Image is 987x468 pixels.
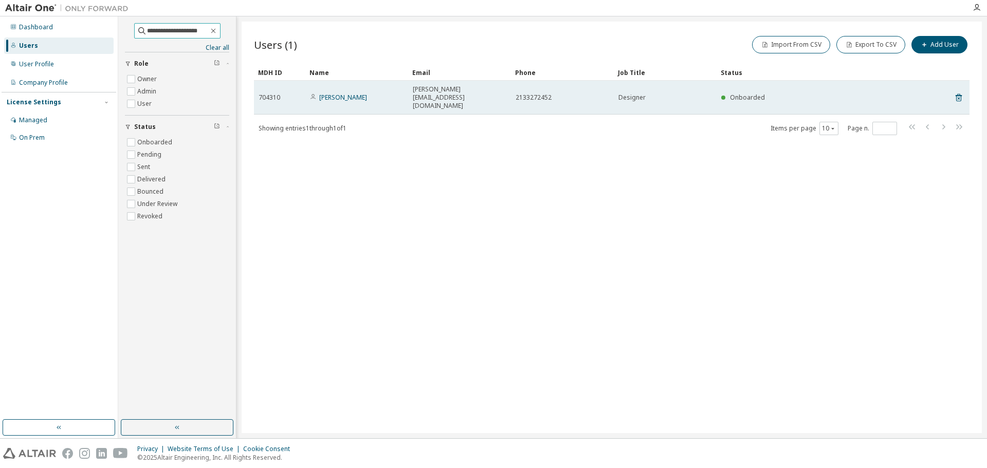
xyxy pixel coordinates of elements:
label: Admin [137,85,158,98]
label: Sent [137,161,152,173]
div: Users [19,42,38,50]
button: Role [125,52,229,75]
span: Page n. [848,122,897,135]
span: Clear filter [214,60,220,68]
span: 704310 [259,93,280,102]
button: Import From CSV [752,36,830,53]
div: MDH ID [258,64,301,81]
p: © 2025 Altair Engineering, Inc. All Rights Reserved. [137,453,296,462]
a: Clear all [125,44,229,52]
label: Pending [137,148,163,161]
span: Users (1) [254,38,297,52]
button: Status [125,116,229,138]
button: Export To CSV [836,36,905,53]
label: Onboarded [137,136,174,148]
img: youtube.svg [113,448,128,459]
span: Clear filter [214,123,220,131]
span: 2133272452 [516,93,552,102]
div: Cookie Consent [243,445,296,453]
div: Phone [515,64,610,81]
span: Onboarded [730,93,765,102]
label: Delivered [137,173,168,185]
div: Name [309,64,404,81]
div: Website Terms of Use [168,445,243,453]
span: Designer [618,93,646,102]
div: Dashboard [19,23,53,31]
div: User Profile [19,60,54,68]
span: Items per page [771,122,838,135]
label: Revoked [137,210,164,222]
a: [PERSON_NAME] [319,93,367,102]
img: linkedin.svg [96,448,107,459]
div: Company Profile [19,79,68,87]
div: Privacy [137,445,168,453]
label: Under Review [137,198,179,210]
div: On Prem [19,134,45,142]
div: Status [721,64,916,81]
img: facebook.svg [62,448,73,459]
button: Add User [911,36,967,53]
span: Role [134,60,149,68]
div: Managed [19,116,47,124]
div: Email [412,64,507,81]
img: Altair One [5,3,134,13]
div: Job Title [618,64,712,81]
span: Showing entries 1 through 1 of 1 [259,124,346,133]
img: altair_logo.svg [3,448,56,459]
img: instagram.svg [79,448,90,459]
label: User [137,98,154,110]
span: Status [134,123,156,131]
button: 10 [822,124,836,133]
label: Bounced [137,185,166,198]
span: [PERSON_NAME][EMAIL_ADDRESS][DOMAIN_NAME] [413,85,506,110]
label: Owner [137,73,159,85]
div: License Settings [7,98,61,106]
